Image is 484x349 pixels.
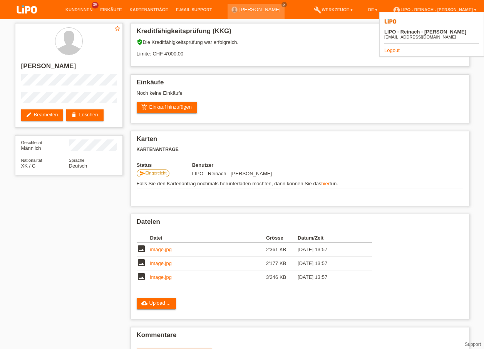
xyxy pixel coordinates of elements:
a: Einkäufe [96,7,126,12]
img: 39073_square.png [384,15,397,28]
a: buildWerkzeuge ▾ [310,7,357,12]
span: Deutsch [69,163,87,169]
h2: [PERSON_NAME] [21,62,117,74]
th: Status [137,162,192,168]
a: image.jpg [150,274,172,280]
i: build [314,6,322,14]
h2: Dateien [137,218,463,230]
td: 2'177 KB [266,257,298,270]
i: add_shopping_cart [141,104,147,110]
a: DE ▾ [364,7,381,12]
a: account_circleLIPO - Reinach - [PERSON_NAME] ▾ [389,7,480,12]
b: LIPO - Reinach - [PERSON_NAME] [384,29,466,35]
span: Kosovo / C / 03.02.2005 [21,163,36,169]
a: Kund*innen [62,7,96,12]
i: cloud_upload [141,300,147,306]
span: 35 [92,2,99,8]
i: image [137,272,146,281]
a: editBearbeiten [21,109,64,121]
i: edit [26,112,32,118]
i: image [137,258,146,267]
span: Eingereicht [146,171,167,175]
a: LIPO pay [8,16,46,22]
i: delete [71,112,77,118]
h2: Einkäufe [137,79,463,90]
th: Benutzer [192,162,323,168]
span: Nationalität [21,158,42,163]
a: Support [465,342,481,347]
div: Noch keine Einkäufe [137,90,463,102]
a: image.jpg [150,260,172,266]
h3: Kartenanträge [137,147,463,153]
h2: Karten [137,135,463,147]
a: add_shopping_cartEinkauf hinzufügen [137,102,198,113]
i: close [282,3,286,7]
td: [DATE] 13:57 [298,243,361,257]
a: Kartenanträge [126,7,172,12]
a: hier [321,181,330,186]
a: cloud_uploadUpload ... [137,298,176,309]
td: Falls Sie den Kartenantrag nochmals herunterladen möchten, dann können Sie das tun. [137,179,463,188]
th: Datum/Zeit [298,233,361,243]
span: Geschlecht [21,140,42,145]
th: Grösse [266,233,298,243]
div: [EMAIL_ADDRESS][DOMAIN_NAME] [384,35,466,39]
i: account_circle [393,6,400,14]
a: image.jpg [150,247,172,252]
a: E-Mail Support [172,7,216,12]
i: verified_user [137,39,143,45]
td: [DATE] 13:57 [298,257,361,270]
td: 3'246 KB [266,270,298,284]
span: Sprache [69,158,85,163]
a: [PERSON_NAME] [239,7,281,12]
span: 20.09.2025 [192,171,272,176]
th: Datei [150,233,266,243]
i: send [139,170,146,176]
a: deleteLöschen [66,109,103,121]
td: [DATE] 13:57 [298,270,361,284]
i: star_border [114,25,121,32]
a: Logout [384,47,400,53]
a: star_border [114,25,121,33]
div: Männlich [21,139,69,151]
h2: Kommentare [137,331,463,343]
div: Die Kreditfähigkeitsprüfung war erfolgreich. Limite: CHF 4'000.00 [137,39,463,62]
td: 2'361 KB [266,243,298,257]
a: close [281,2,287,7]
i: image [137,244,146,253]
h2: Kreditfähigkeitsprüfung (KKG) [137,27,463,39]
